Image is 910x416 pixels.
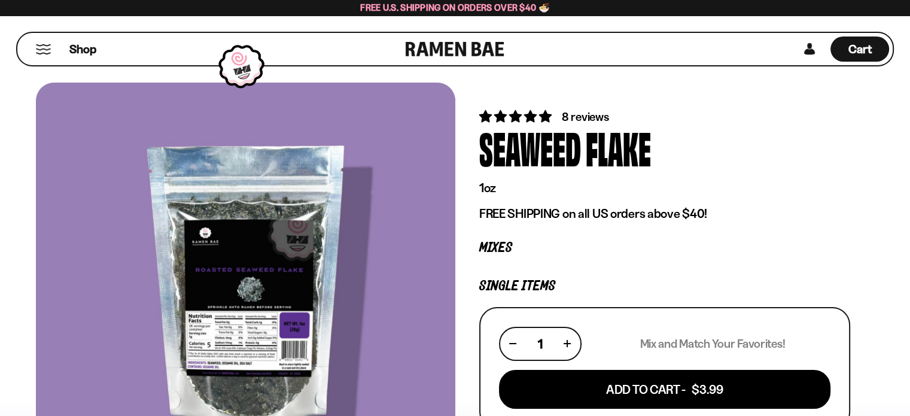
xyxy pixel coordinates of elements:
[499,370,830,409] button: Add To Cart - $3.99
[479,125,581,170] div: Seaweed
[479,206,850,221] p: FREE SHIPPING on all US orders above $40!
[586,125,651,170] div: Flake
[479,180,850,196] p: 1oz
[69,37,96,62] a: Shop
[479,281,850,292] p: Single Items
[848,42,872,56] span: Cart
[479,242,850,254] p: Mixes
[479,109,554,124] span: 5.00 stars
[360,2,550,13] span: Free U.S. Shipping on Orders over $40 🍜
[538,336,543,351] span: 1
[830,33,889,65] a: Cart
[35,44,51,54] button: Mobile Menu Trigger
[69,41,96,57] span: Shop
[640,336,785,351] p: Mix and Match Your Favorites!
[562,110,608,124] span: 8 reviews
